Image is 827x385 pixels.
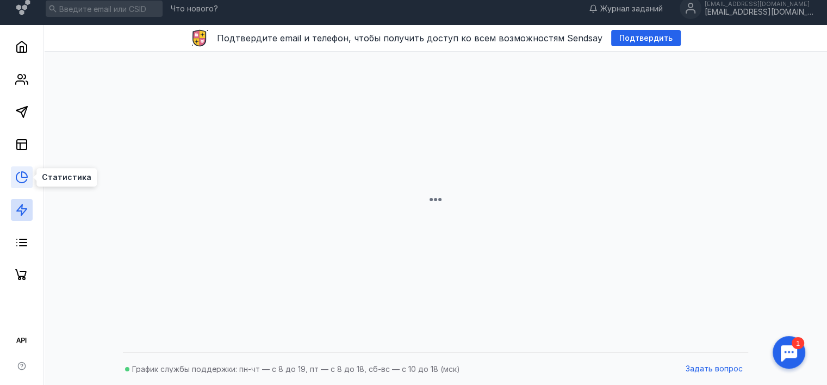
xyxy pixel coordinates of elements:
span: Что нового? [171,5,218,13]
div: [EMAIL_ADDRESS][DOMAIN_NAME] [705,1,813,7]
input: Введите email или CSID [46,1,163,17]
span: График службы поддержки: пн-чт — с 8 до 19, пт — с 8 до 18, сб-вс — с 10 до 18 (мск) [132,364,460,374]
span: Журнал заданий [600,3,663,14]
button: Задать вопрос [680,361,748,377]
span: Подтвердите email и телефон, чтобы получить доступ ко всем возможностям Sendsay [217,33,602,44]
div: 1 [24,7,37,18]
div: [EMAIL_ADDRESS][DOMAIN_NAME] [705,8,813,17]
span: Задать вопрос [686,364,743,374]
span: Статистика [42,173,91,181]
a: Что нового? [165,5,223,13]
a: Журнал заданий [583,3,668,14]
span: Подтвердить [619,34,673,43]
button: Подтвердить [611,30,681,46]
